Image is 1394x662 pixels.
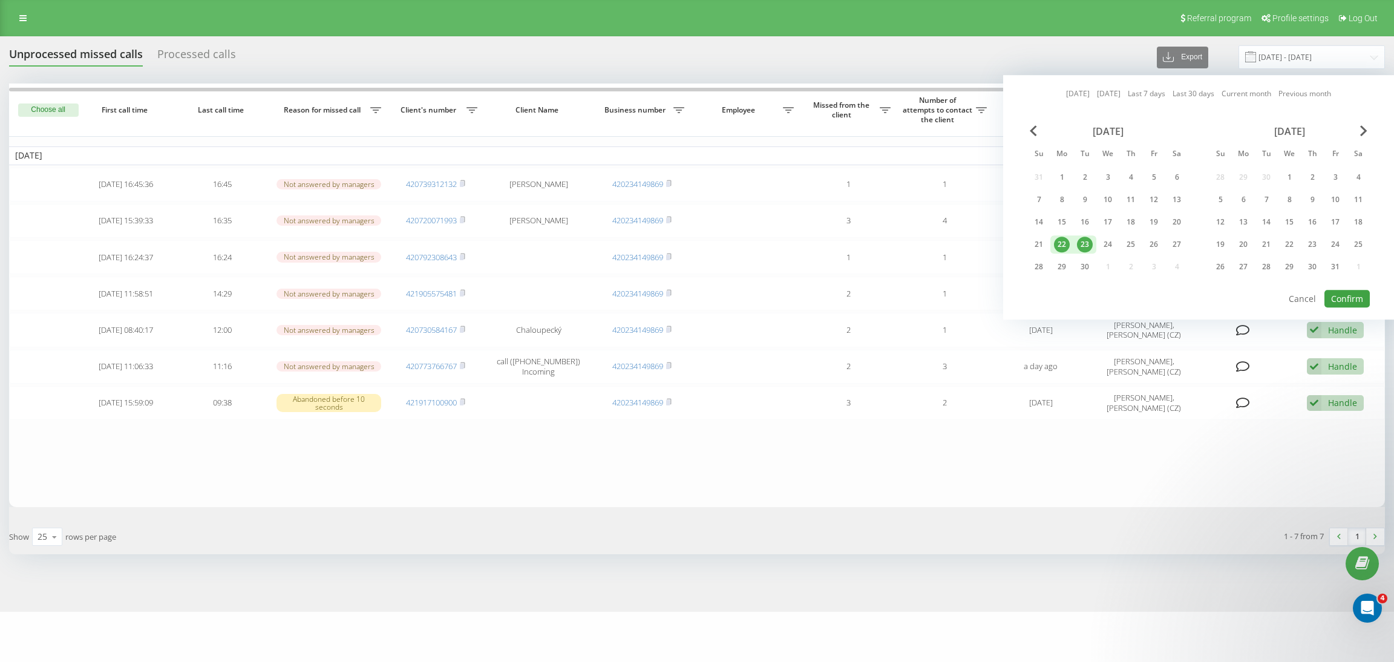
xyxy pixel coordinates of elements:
[78,168,174,202] td: [DATE] 16:45:36
[9,146,1385,165] td: [DATE]
[406,215,457,226] a: 420720071993
[1050,191,1073,209] div: Mon Sep 8, 2025
[897,277,993,310] td: 1
[393,105,466,115] span: Client's number
[1157,47,1208,68] button: Export
[1301,258,1324,276] div: Thu Oct 30, 2025
[1119,168,1142,186] div: Thu Sep 4, 2025
[1234,146,1252,164] abbr: Monday
[1327,259,1343,275] div: 31
[1278,258,1301,276] div: Wed Oct 29, 2025
[1281,214,1297,230] div: 15
[1347,191,1370,209] div: Sat Oct 11, 2025
[1348,528,1366,545] a: 1
[600,105,673,115] span: Business number
[1073,213,1096,231] div: Tue Sep 16, 2025
[1328,397,1357,408] div: Handle
[1278,191,1301,209] div: Wed Oct 8, 2025
[1073,258,1096,276] div: Tue Sep 30, 2025
[1328,361,1357,372] div: Handle
[1347,168,1370,186] div: Sat Oct 4, 2025
[993,168,1089,202] td: 17 hours ago
[174,204,270,238] td: 16:35
[800,168,896,202] td: 1
[1324,191,1347,209] div: Fri Oct 10, 2025
[1324,235,1347,254] div: Fri Oct 24, 2025
[1324,168,1347,186] div: Fri Oct 3, 2025
[1209,213,1232,231] div: Sun Oct 12, 2025
[1089,350,1199,384] td: [PERSON_NAME], [PERSON_NAME] (CZ)
[612,215,663,226] a: 420234149869
[1027,191,1050,209] div: Sun Sep 7, 2025
[1278,88,1331,100] a: Previous month
[1324,258,1347,276] div: Fri Oct 31, 2025
[1054,259,1070,275] div: 29
[993,240,1089,274] td: 18 hours ago
[1258,237,1274,252] div: 21
[1142,213,1165,231] div: Fri Sep 19, 2025
[483,204,594,238] td: [PERSON_NAME]
[696,105,784,115] span: Employee
[1350,192,1366,208] div: 11
[1235,192,1251,208] div: 6
[1212,237,1228,252] div: 19
[1119,213,1142,231] div: Thu Sep 18, 2025
[1327,214,1343,230] div: 17
[1165,168,1188,186] div: Sat Sep 6, 2025
[1304,237,1320,252] div: 23
[1077,169,1093,185] div: 2
[277,105,370,115] span: Reason for missed call
[1211,146,1229,164] abbr: Sunday
[1349,146,1367,164] abbr: Saturday
[1222,88,1271,100] a: Current month
[1360,125,1367,136] span: Next Month
[1304,259,1320,275] div: 30
[1378,594,1387,603] span: 4
[1282,290,1323,307] button: Cancel
[1350,169,1366,185] div: 4
[1255,191,1278,209] div: Tue Oct 7, 2025
[993,204,1089,238] td: 19 hours ago
[1327,169,1343,185] div: 3
[1350,237,1366,252] div: 25
[993,350,1089,384] td: a day ago
[406,252,457,263] a: 420792308643
[1146,237,1162,252] div: 26
[1122,146,1140,164] abbr: Thursday
[1281,259,1297,275] div: 29
[78,240,174,274] td: [DATE] 16:24:37
[800,313,896,347] td: 2
[1281,192,1297,208] div: 8
[277,361,381,372] div: Not answered by managers
[1077,237,1093,252] div: 23
[38,531,47,543] div: 25
[1077,192,1093,208] div: 9
[88,105,164,115] span: First call time
[1050,258,1073,276] div: Mon Sep 29, 2025
[1209,125,1370,137] div: [DATE]
[1031,237,1047,252] div: 21
[1326,146,1344,164] abbr: Friday
[800,277,896,310] td: 2
[174,277,270,310] td: 14:29
[406,397,457,408] a: 421917100900
[993,386,1089,420] td: [DATE]
[1030,125,1037,136] span: Previous Month
[1255,213,1278,231] div: Tue Oct 14, 2025
[174,313,270,347] td: 12:00
[1050,213,1073,231] div: Mon Sep 15, 2025
[1099,146,1117,164] abbr: Wednesday
[612,397,663,408] a: 420234149869
[1281,237,1297,252] div: 22
[1173,88,1214,100] a: Last 30 days
[406,288,457,299] a: 421905575481
[277,215,381,226] div: Not answered by managers
[1327,237,1343,252] div: 24
[1327,192,1343,208] div: 10
[1145,146,1163,164] abbr: Friday
[406,179,457,189] a: 420739312132
[612,324,663,335] a: 420234149869
[1304,214,1320,230] div: 16
[1255,235,1278,254] div: Tue Oct 21, 2025
[1209,191,1232,209] div: Sun Oct 5, 2025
